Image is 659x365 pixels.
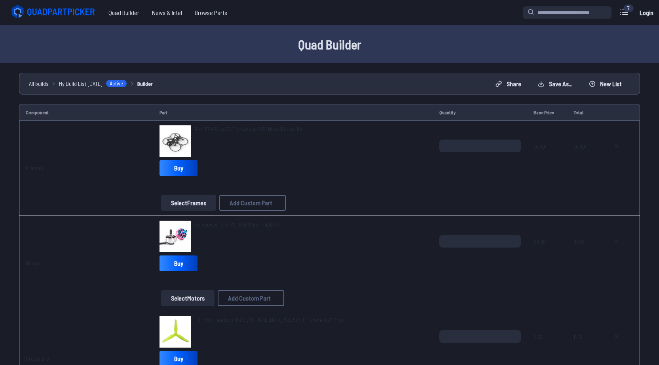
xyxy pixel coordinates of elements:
[218,290,284,306] button: Add Custom Part
[26,355,49,362] a: Propellers
[230,200,272,206] span: Add Custom Part
[194,125,302,133] a: BetaFPV Pavo35 Cinewhoop 3.5" Micro Frame Kit
[574,235,594,273] span: 91.96
[194,221,281,229] a: Rcinpower GTS-V2 1506 Motor - 4300Kv
[153,104,433,121] td: Part
[29,79,49,88] a: All builds
[534,140,561,178] span: 74.99
[219,195,286,211] button: Add Custom Part
[433,104,527,121] td: Quantity
[160,221,191,252] img: image
[160,255,198,271] a: Buy
[160,316,191,348] img: image
[160,290,216,306] a: SelectMotors
[194,221,281,228] span: Rcinpower GTS-V2 1506 Motor - 4300Kv
[582,78,629,90] button: New List
[567,104,600,121] td: Total
[160,160,198,176] a: Buy
[106,79,127,87] span: Active
[161,195,216,211] button: SelectFrames
[637,5,656,21] a: Login
[26,260,41,267] a: Motors
[102,5,146,21] a: Quad Builder
[59,79,103,88] span: My Build List [DATE]
[19,104,153,121] td: Component
[76,35,583,54] h1: Quad Builder
[574,140,594,178] span: 74.99
[161,290,215,306] button: SelectMotors
[146,5,188,21] a: News & Intel
[26,165,43,171] a: Frames
[137,79,153,88] a: Builder
[534,235,561,273] span: 22.99
[160,195,218,211] a: SelectFrames
[194,316,344,323] span: HQ Prop Headsup 3525 [MEDICAL_DATA].5x2.5x3 Tri-Blade 3.5" Prop
[228,295,271,301] span: Add Custom Part
[59,79,127,88] a: My Build List [DATE]Active
[489,78,528,90] button: Share
[188,5,234,21] a: Browse Parts
[527,104,567,121] td: Base Price
[194,126,302,132] span: BetaFPV Pavo35 Cinewhoop 3.5" Micro Frame Kit
[194,316,344,324] a: HQ Prop Headsup 3525 [MEDICAL_DATA].5x2.5x3 Tri-Blade 3.5" Prop
[623,4,634,12] div: 7
[160,125,191,157] img: image
[531,78,579,90] button: Save as...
